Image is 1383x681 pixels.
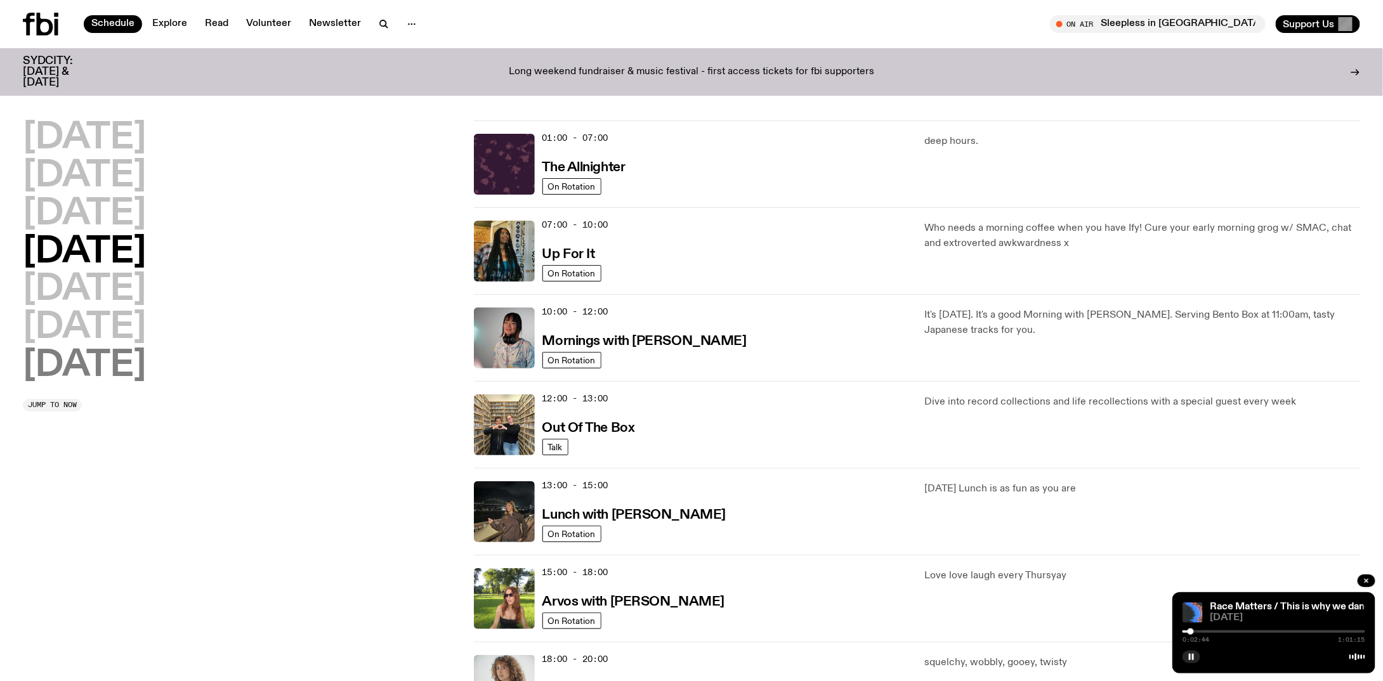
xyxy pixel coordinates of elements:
[474,481,535,542] img: Izzy Page stands above looking down at Opera Bar. She poses in front of the Harbour Bridge in the...
[924,134,1360,149] p: deep hours.
[924,308,1360,338] p: It's [DATE]. It's a good Morning with [PERSON_NAME]. Serving Bento Box at 11:00am, tasty Japanese...
[23,159,146,194] button: [DATE]
[1050,15,1266,33] button: On AirSleepless in [GEOGRAPHIC_DATA]
[548,616,596,625] span: On Rotation
[1339,637,1365,643] span: 1:01:15
[1283,18,1335,30] span: Support Us
[542,526,601,542] a: On Rotation
[542,248,595,261] h3: Up For It
[23,272,146,308] button: [DATE]
[542,132,608,144] span: 01:00 - 07:00
[23,120,146,156] button: [DATE]
[474,568,535,629] img: Lizzie Bowles is sitting in a bright green field of grass, with dark sunglasses and a black top. ...
[542,178,601,195] a: On Rotation
[542,352,601,368] a: On Rotation
[28,401,77,408] span: Jump to now
[924,394,1360,410] p: Dive into record collections and life recollections with a special guest every week
[542,479,608,491] span: 13:00 - 15:00
[542,419,635,435] a: Out Of The Box
[924,568,1360,583] p: Love love laugh every Thursyay
[509,67,874,78] p: Long weekend fundraiser & music festival - first access tickets for fbi supporters
[548,181,596,191] span: On Rotation
[924,655,1360,670] p: squelchy, wobbly, gooey, twisty
[23,399,82,412] button: Jump to now
[542,566,608,578] span: 15:00 - 18:00
[1183,602,1203,623] img: A spectral view of a waveform, warped and glitched
[23,348,146,384] button: [DATE]
[542,422,635,435] h3: Out Of The Box
[542,506,726,522] a: Lunch with [PERSON_NAME]
[239,15,299,33] a: Volunteer
[1183,637,1209,643] span: 0:02:44
[1210,613,1365,623] span: [DATE]
[548,442,563,451] span: Talk
[924,481,1360,496] p: [DATE] Lunch is as fun as you are
[542,306,608,318] span: 10:00 - 12:00
[1276,15,1360,33] button: Support Us
[23,310,146,346] button: [DATE]
[301,15,369,33] a: Newsletter
[542,161,626,174] h3: The Allnighter
[548,529,596,538] span: On Rotation
[542,159,626,174] a: The Allnighter
[542,653,608,665] span: 18:00 - 20:00
[23,197,146,232] button: [DATE]
[542,392,608,405] span: 12:00 - 13:00
[542,593,724,609] a: Arvos with [PERSON_NAME]
[548,268,596,278] span: On Rotation
[197,15,236,33] a: Read
[23,235,146,270] button: [DATE]
[474,221,535,282] img: Ify - a Brown Skin girl with black braided twists, looking up to the side with her tongue stickin...
[548,355,596,365] span: On Rotation
[542,219,608,231] span: 07:00 - 10:00
[542,439,568,455] a: Talk
[542,509,726,522] h3: Lunch with [PERSON_NAME]
[542,245,595,261] a: Up For It
[474,308,535,368] img: Kana Frazer is smiling at the camera with her head tilted slightly to her left. She wears big bla...
[23,56,104,88] h3: SYDCITY: [DATE] & [DATE]
[145,15,195,33] a: Explore
[542,332,747,348] a: Mornings with [PERSON_NAME]
[542,335,747,348] h3: Mornings with [PERSON_NAME]
[84,15,142,33] a: Schedule
[542,613,601,629] a: On Rotation
[542,595,724,609] h3: Arvos with [PERSON_NAME]
[474,394,535,455] img: Matt and Kate stand in the music library and make a heart shape with one hand each.
[924,221,1360,251] p: Who needs a morning coffee when you have Ify! Cure your early morning grog w/ SMAC, chat and extr...
[542,265,601,282] a: On Rotation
